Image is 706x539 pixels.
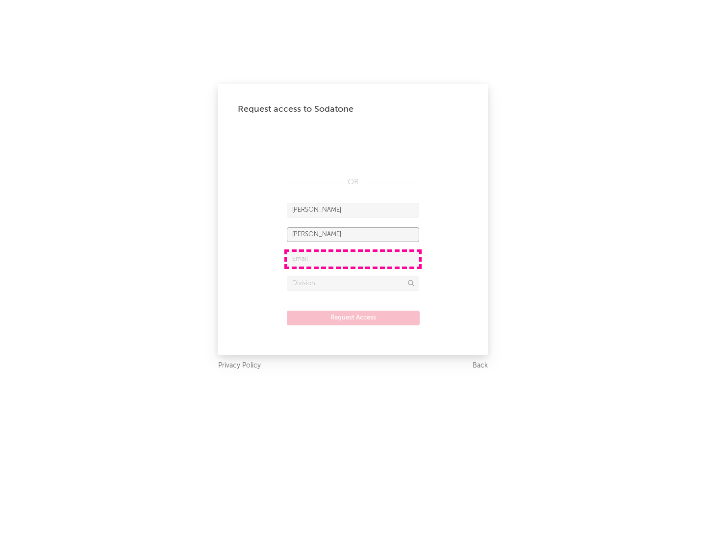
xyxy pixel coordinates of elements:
[287,227,419,242] input: Last Name
[287,252,419,267] input: Email
[473,360,488,372] a: Back
[287,203,419,218] input: First Name
[218,360,261,372] a: Privacy Policy
[287,276,419,291] input: Division
[238,103,468,115] div: Request access to Sodatone
[287,176,419,188] div: OR
[287,311,420,325] button: Request Access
